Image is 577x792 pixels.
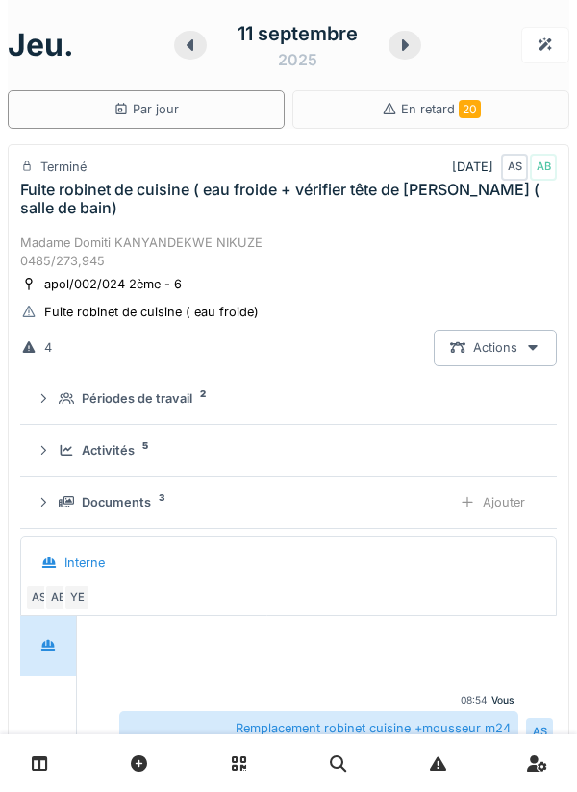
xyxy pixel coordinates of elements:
[401,102,481,116] span: En retard
[82,493,151,511] div: Documents
[461,693,488,707] div: 08:54
[8,27,74,63] h1: jeu.
[63,584,90,611] div: YE
[501,154,528,181] div: AS
[40,158,87,176] div: Terminé
[443,484,541,520] div: Ajouter
[28,433,549,468] summary: Activités5
[82,441,135,459] div: Activités
[44,275,182,293] div: apol/002/024 2ème - 6
[434,330,557,365] div: Actions
[278,48,317,71] div: 2025
[491,693,514,707] div: Vous
[64,554,105,572] div: Interne
[25,584,52,611] div: AS
[526,718,553,745] div: AS
[20,234,557,270] div: Madame Domiti KANYANDEKWE NIKUZE 0485/273,945
[44,584,71,611] div: AB
[28,484,549,520] summary: Documents3Ajouter
[459,100,481,118] span: 20
[82,389,192,408] div: Périodes de travail
[452,154,557,181] div: [DATE]
[44,338,52,357] div: 4
[113,100,179,118] div: Par jour
[28,382,549,417] summary: Périodes de travail2
[44,303,259,321] div: Fuite robinet de cuisine ( eau froide)
[119,711,518,745] div: Remplacement robinet cuisine +mousseur m24
[238,19,358,48] div: 11 septembre
[20,181,557,217] div: Fuite robinet de cuisine ( eau froide + vérifier tête de [PERSON_NAME] ( salle de bain)
[530,154,557,181] div: AB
